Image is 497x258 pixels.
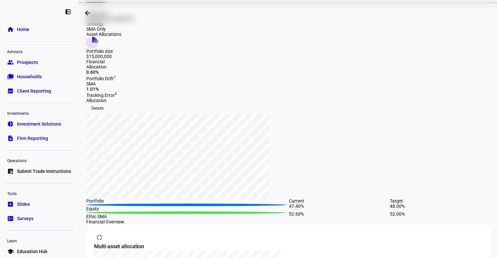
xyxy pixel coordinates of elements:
span: Details [91,103,104,114]
eth-mat-symbol: bid_landscape [7,88,14,94]
a: slideshowSlides [4,198,75,211]
span: Households [17,73,42,80]
div: Financial [86,59,491,64]
div: SMA Only [86,26,121,32]
div: Allocation [86,64,491,69]
div: Ethic SMA [86,214,289,219]
div: 0.60% [86,69,491,75]
div: Allocation [86,98,491,103]
div: Current [289,198,390,204]
div: Investments [4,108,75,117]
sup: 1 [114,75,116,79]
a: folder_copyHouseholds [4,70,75,83]
a: descriptionFirm Reporting [4,132,75,145]
div: Operations [4,156,75,165]
a: pie_chartInvestment Solutions [4,117,75,130]
div: 52.60% [289,211,390,219]
eth-mat-symbol: folder_copy [7,73,14,80]
eth-mat-symbol: left_panel_close [65,8,71,15]
button: Details [86,103,109,114]
div: Target [390,198,491,204]
sup: 2 [115,92,117,96]
div: Asset Allocations [86,32,121,37]
span: Submit Trade Instructions [17,168,71,175]
eth-mat-symbol: fact_check [7,215,14,222]
span: Surveys [17,215,33,222]
div: $15,000,000 [86,54,121,59]
div: Equity [86,206,289,211]
div: 47.40% [289,204,390,211]
div: Advisors [4,47,75,56]
eth-mat-symbol: description [7,135,14,142]
span: Prospects [17,59,38,66]
eth-mat-symbol: school [7,248,14,255]
mat-icon: donut_large [96,234,103,241]
span: Tracking Error [86,93,117,98]
a: groupProspects [4,56,75,69]
div: Tools [4,189,75,198]
mat-icon: arrow_backwards [84,9,91,17]
div: 48.00% [390,204,491,211]
eth-mat-symbol: pie_chart [7,121,14,127]
eth-mat-symbol: slideshow [7,201,14,207]
span: Home [17,26,29,33]
span: Investment Solutions [17,121,61,127]
eth-mat-symbol: home [7,26,14,33]
span: Firm Reporting [17,135,48,142]
eth-mat-symbol: group [7,59,14,66]
span: Client Reporting [17,88,51,94]
div: 1.01% [86,86,491,92]
span: Slides [17,201,30,207]
div: Multi-asset allocation [94,243,483,250]
eth-mat-symbol: list_alt_add [7,168,14,175]
div: Portfolio size [86,49,121,54]
div: Portfolio [86,198,289,204]
div: 52.00% [390,211,491,219]
div: SMA [86,81,491,86]
div: chart, 1 series [86,114,269,198]
span: Portfolio Drift [86,76,116,81]
a: homeHome [4,23,75,36]
div: Financial Overview [86,219,491,224]
span: Education Hub [17,248,47,255]
a: bid_landscapeClient Reporting [4,84,75,98]
div: Learn [4,236,75,245]
a: fact_checkSurveys [4,212,75,225]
